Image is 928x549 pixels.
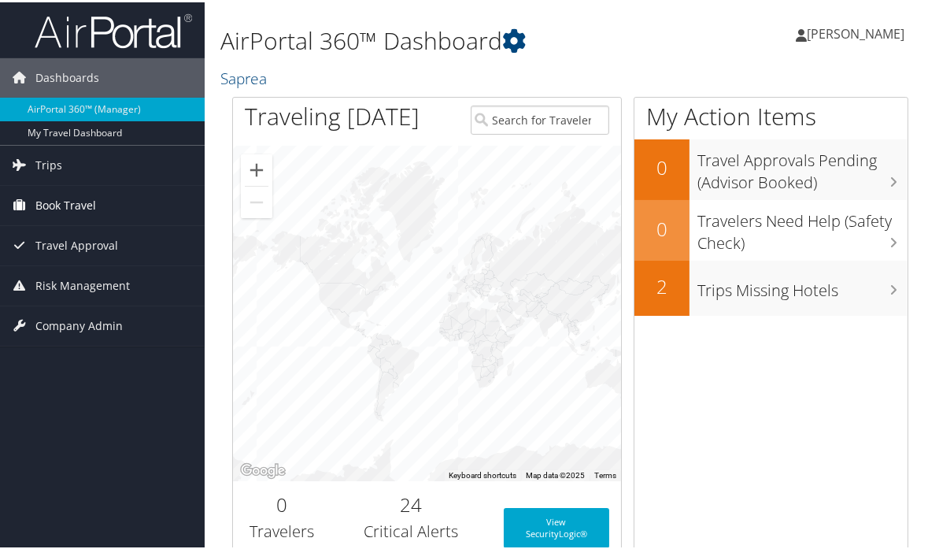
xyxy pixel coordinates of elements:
h2: 2 [634,271,690,298]
h3: Travelers Need Help (Safety Check) [697,200,908,252]
a: 0Travel Approvals Pending (Advisor Booked) [634,137,908,198]
span: Map data ©2025 [526,469,585,477]
h3: Trips Missing Hotels [697,269,908,299]
h1: Traveling [DATE] [245,98,420,131]
span: Company Admin [35,304,123,343]
a: 0Travelers Need Help (Safety Check) [634,198,908,258]
h1: AirPortal 360™ Dashboard [220,22,687,55]
input: Search for Traveler [471,103,608,132]
span: Trips [35,143,62,183]
a: [PERSON_NAME] [796,8,920,55]
button: Zoom in [241,152,272,184]
span: Risk Management [35,264,130,303]
button: Keyboard shortcuts [449,468,516,479]
span: Book Travel [35,184,96,223]
h3: Travelers [245,518,318,540]
a: Open this area in Google Maps (opens a new window) [237,458,289,479]
h3: Travel Approvals Pending (Advisor Booked) [697,139,908,191]
span: Dashboards [35,56,99,95]
h2: 0 [634,213,690,240]
a: View SecurityLogic® [504,506,609,546]
h2: 0 [634,152,690,179]
h2: 0 [245,489,318,516]
span: [PERSON_NAME] [807,23,904,40]
button: Zoom out [241,184,272,216]
a: 2Trips Missing Hotels [634,258,908,313]
img: Google [237,458,289,479]
h2: 24 [342,489,479,516]
a: Terms (opens in new tab) [594,469,616,477]
a: Saprea [220,65,271,87]
h1: My Action Items [634,98,908,131]
h3: Critical Alerts [342,518,479,540]
img: airportal-logo.png [35,10,192,47]
span: Travel Approval [35,224,118,263]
